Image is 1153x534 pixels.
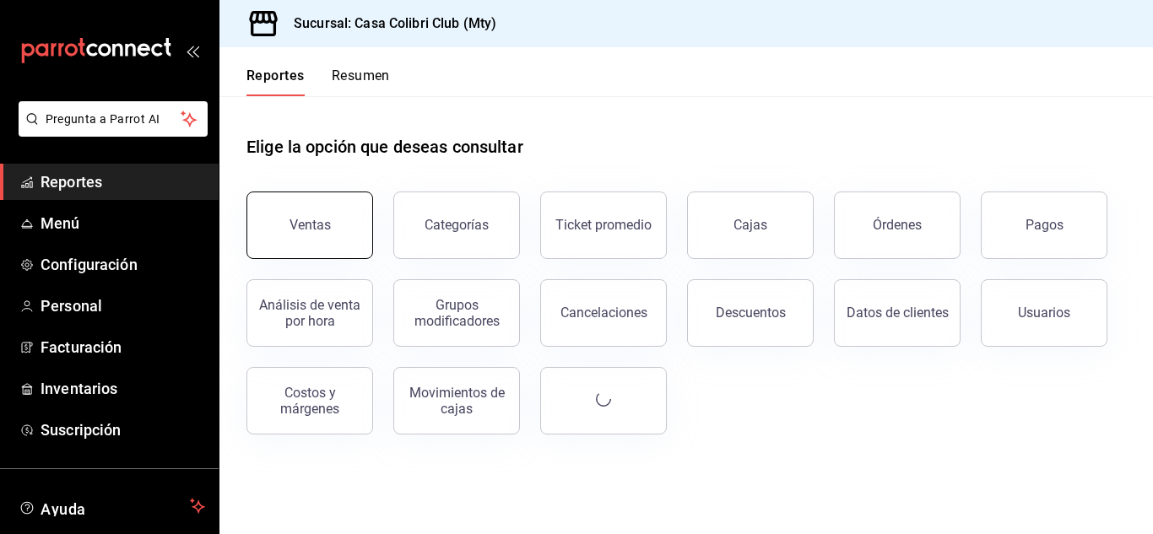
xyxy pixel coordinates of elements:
div: Movimientos de cajas [404,385,509,417]
button: Descuentos [687,279,814,347]
button: Costos y márgenes [246,367,373,434]
button: Reportes [246,67,305,96]
span: Reportes [41,170,205,193]
button: Datos de clientes [834,279,961,347]
button: Resumen [332,67,390,96]
span: Configuración [41,253,205,276]
button: Ventas [246,191,373,259]
div: Usuarios [1018,305,1070,321]
div: navigation tabs [246,67,390,96]
a: Pregunta a Parrot AI [12,122,208,140]
span: Personal [41,294,205,317]
div: Cancelaciones [560,305,647,321]
div: Análisis de venta por hora [257,297,362,329]
button: Pagos [981,191,1107,259]
h3: Sucursal: Casa Colibri Club (Mty) [280,13,496,34]
div: Órdenes [873,217,922,233]
span: Menú [41,212,205,235]
h1: Elige la opción que deseas consultar [246,134,523,159]
span: Inventarios [41,377,205,400]
div: Ticket promedio [555,217,652,233]
button: Órdenes [834,191,961,259]
button: Movimientos de cajas [393,367,520,434]
div: Costos y márgenes [257,385,362,417]
div: Grupos modificadores [404,297,509,329]
div: Categorías [425,217,489,233]
div: Datos de clientes [847,305,949,321]
button: Categorías [393,191,520,259]
div: Cajas [733,215,768,235]
span: Suscripción [41,418,205,441]
div: Pagos [1026,217,1064,233]
a: Cajas [687,191,814,259]
span: Pregunta a Parrot AI [46,111,181,128]
div: Ventas [290,217,331,233]
button: Ticket promedio [540,191,667,259]
button: Usuarios [981,279,1107,347]
button: Pregunta a Parrot AI [19,101,208,137]
button: open_drawer_menu [186,44,199,57]
button: Cancelaciones [540,279,667,347]
span: Facturación [41,336,205,359]
button: Análisis de venta por hora [246,279,373,347]
span: Ayuda [41,496,183,516]
div: Descuentos [716,305,786,321]
button: Grupos modificadores [393,279,520,347]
